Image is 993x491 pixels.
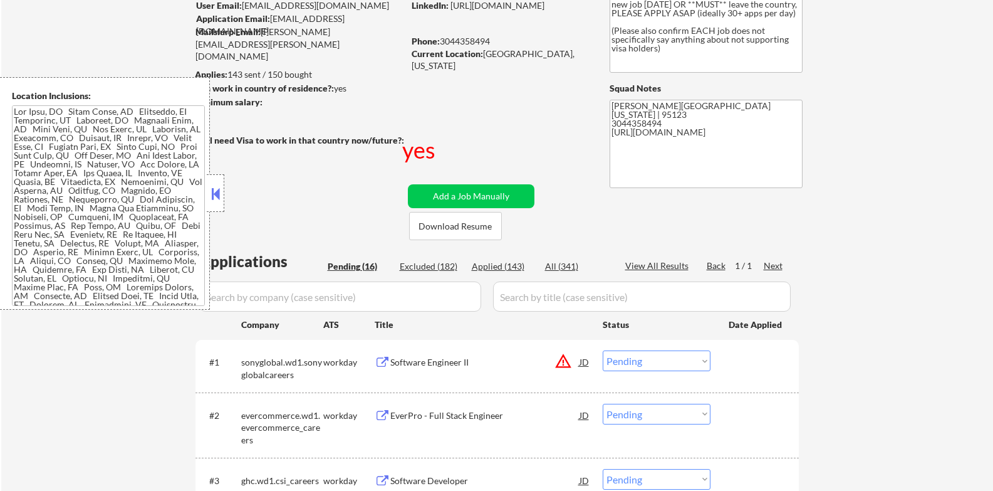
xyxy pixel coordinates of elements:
div: Excluded (182) [400,260,462,273]
strong: Can work in country of residence?: [195,83,334,93]
div: [EMAIL_ADDRESS][DOMAIN_NAME] [196,13,403,37]
input: Search by company (case sensitive) [199,282,481,312]
div: workday [323,356,375,369]
strong: Mailslurp Email: [195,26,261,37]
strong: Minimum salary: [195,97,263,107]
div: Squad Notes [610,82,803,95]
div: #3 [209,475,231,487]
strong: Application Email: [196,13,270,24]
div: ATS [323,319,375,331]
div: 1 / 1 [735,260,764,272]
div: Company [241,319,323,331]
div: Back [707,260,727,272]
div: JD [578,351,591,373]
div: [PERSON_NAME][EMAIL_ADDRESS][PERSON_NAME][DOMAIN_NAME] [195,26,403,63]
strong: Phone: [412,36,440,46]
div: [GEOGRAPHIC_DATA], [US_STATE] [412,48,589,72]
div: Title [375,319,591,331]
strong: Current Location: [412,48,483,59]
div: JD [578,404,591,426]
div: View All Results [625,260,692,272]
div: Applications [199,254,323,269]
div: yes [402,134,438,166]
div: Software Developer [390,475,580,487]
button: Download Resume [409,212,502,240]
div: Location Inclusions: [12,90,205,102]
div: 143 sent / 150 bought [195,68,403,81]
button: warning_amber [554,352,572,370]
strong: Applies: [195,69,227,80]
div: Applied (143) [472,260,534,273]
div: Pending (16) [328,260,390,273]
div: #2 [209,409,231,422]
div: workday [323,475,375,487]
input: Search by title (case sensitive) [493,282,791,312]
div: Date Applied [729,319,784,331]
div: yes [195,82,400,95]
div: Software Engineer II [390,356,580,369]
div: Status [603,313,710,335]
div: sonyglobal.wd1.sonyglobalcareers [241,356,323,381]
strong: Will need Visa to work in that country now/future?: [195,135,404,145]
div: All (341) [545,260,608,273]
div: ghc.wd1.csi_careers [241,475,323,487]
div: Next [764,260,784,272]
div: evercommerce.wd1.evercommerce_careers [241,409,323,446]
div: EverPro - Full Stack Engineer [390,409,580,422]
div: 3044358494 [412,35,589,48]
div: #1 [209,356,231,369]
div: workday [323,409,375,422]
button: Add a Job Manually [408,184,534,208]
